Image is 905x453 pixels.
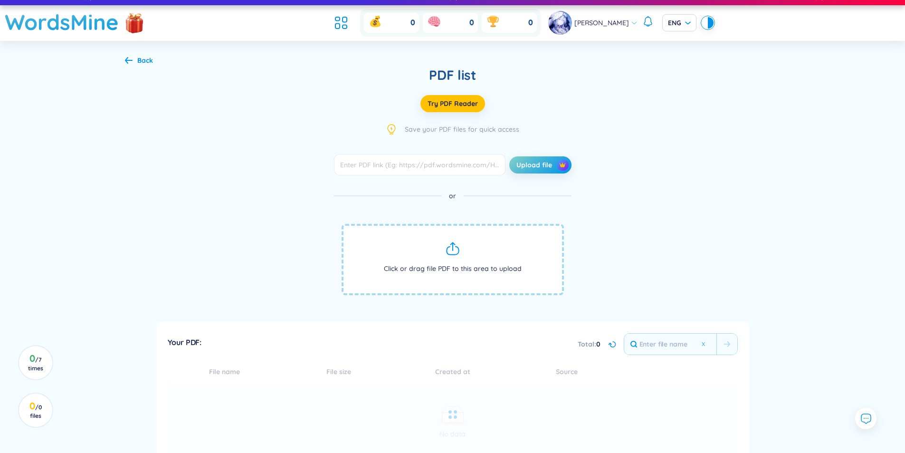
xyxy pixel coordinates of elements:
button: Upload filecrown icon [509,156,571,173]
span: ENG [668,18,691,28]
img: flashSalesIcon.a7f4f837.png [125,8,144,37]
span: or [441,187,464,205]
span: Save your PDF files for quick access [405,124,519,135]
a: WordsMine [5,5,119,39]
div: Back [137,55,153,66]
span: 0 [528,18,533,28]
h3: 0 [25,355,46,372]
button: Try PDF Reader [420,95,485,112]
input: Enter file name [624,334,716,355]
div: PDF list [125,67,781,84]
span: Total : [578,339,596,349]
span: [PERSON_NAME] [574,18,629,28]
img: avatar [548,11,572,35]
span: Upload file [516,160,552,170]
img: crown icon [559,162,566,168]
span: Click or drag file PDF to this area to upload [342,224,564,295]
span: / 0 files [30,404,42,419]
input: Enter PDF link (Eg: https://pdf.wordsmine.com/Harry-and-the-Storm.pdf) [334,154,506,175]
h6: Your PDF: [168,337,202,347]
a: Back [125,57,153,66]
span: 0 [469,18,474,28]
span: 0 [596,339,600,349]
span: 0 [410,18,415,28]
span: / 7 times [28,356,43,372]
h3: 0 [25,402,46,419]
a: avatar [548,11,574,35]
span: Try PDF Reader [428,99,478,108]
a: Try PDF Reader [125,95,781,112]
